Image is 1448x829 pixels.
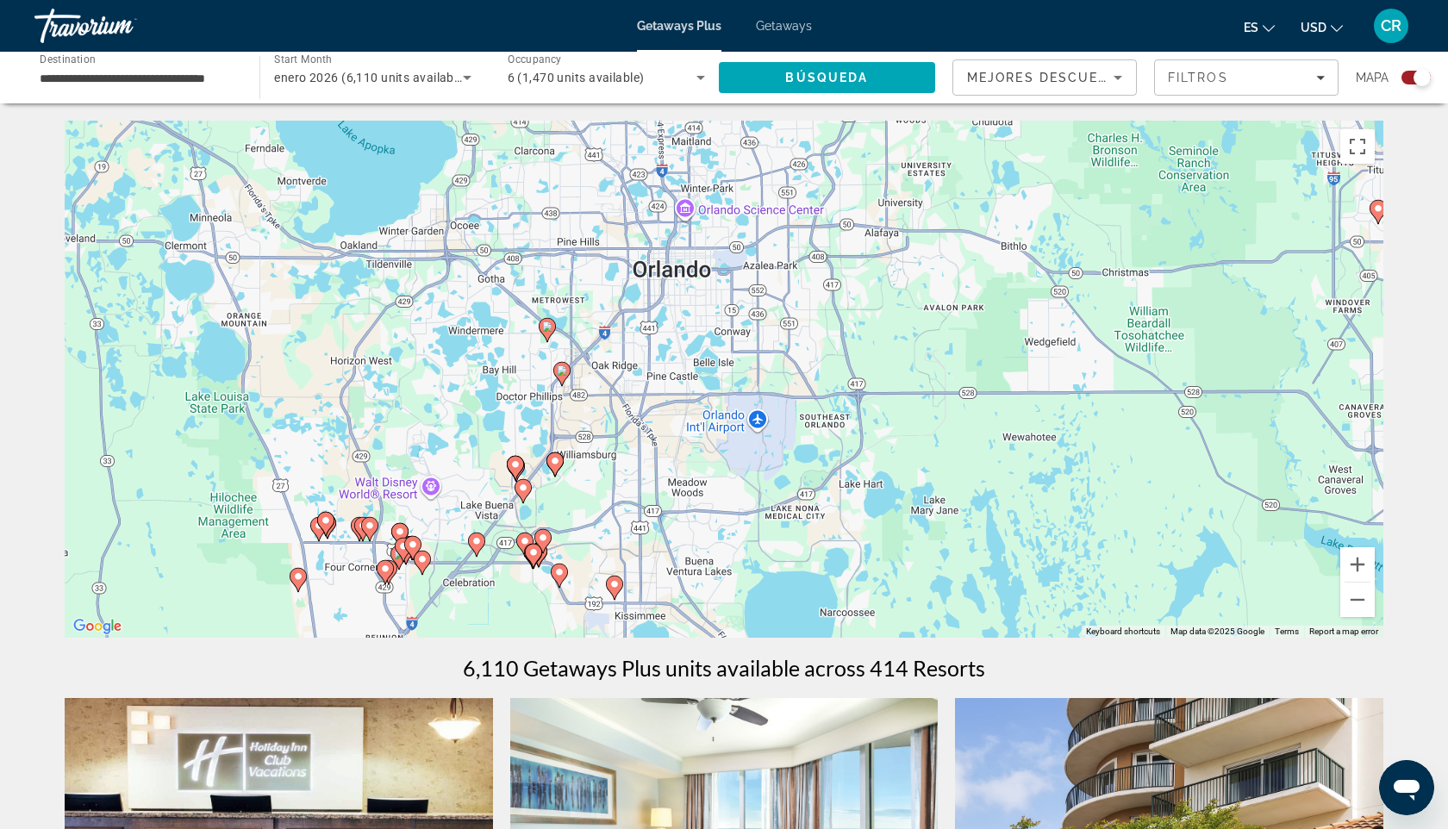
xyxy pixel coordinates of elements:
[463,655,985,681] h1: 6,110 Getaways Plus units available across 414 Resorts
[1381,17,1401,34] span: CR
[967,71,1139,84] span: Mejores descuentos
[274,53,332,65] span: Start Month
[1154,59,1339,96] button: Filters
[1309,626,1378,636] a: Report a map error
[508,71,645,84] span: 6 (1,470 units available)
[1340,547,1375,582] button: Zoom in
[1244,15,1275,40] button: Change language
[69,615,126,638] a: Open this area in Google Maps (opens a new window)
[34,3,207,48] a: Travorium
[69,615,126,638] img: Google
[274,71,468,84] span: enero 2026 (6,110 units available)
[637,19,721,33] a: Getaways Plus
[1086,626,1160,638] button: Keyboard shortcuts
[1356,65,1389,90] span: Mapa
[1301,15,1343,40] button: Change currency
[40,68,237,89] input: Select destination
[1369,8,1414,44] button: User Menu
[40,53,96,65] span: Destination
[1340,583,1375,617] button: Zoom out
[1170,626,1264,636] span: Map data ©2025 Google
[1275,626,1299,636] a: Terms (opens in new tab)
[508,53,562,65] span: Occupancy
[785,71,868,84] span: Búsqueda
[967,67,1122,88] mat-select: Sort by
[1379,760,1434,815] iframe: Button to launch messaging window
[1301,21,1326,34] span: USD
[1340,129,1375,164] button: Toggle fullscreen view
[1244,21,1258,34] span: es
[1168,71,1228,84] span: Filtros
[756,19,812,33] a: Getaways
[719,62,935,93] button: Search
